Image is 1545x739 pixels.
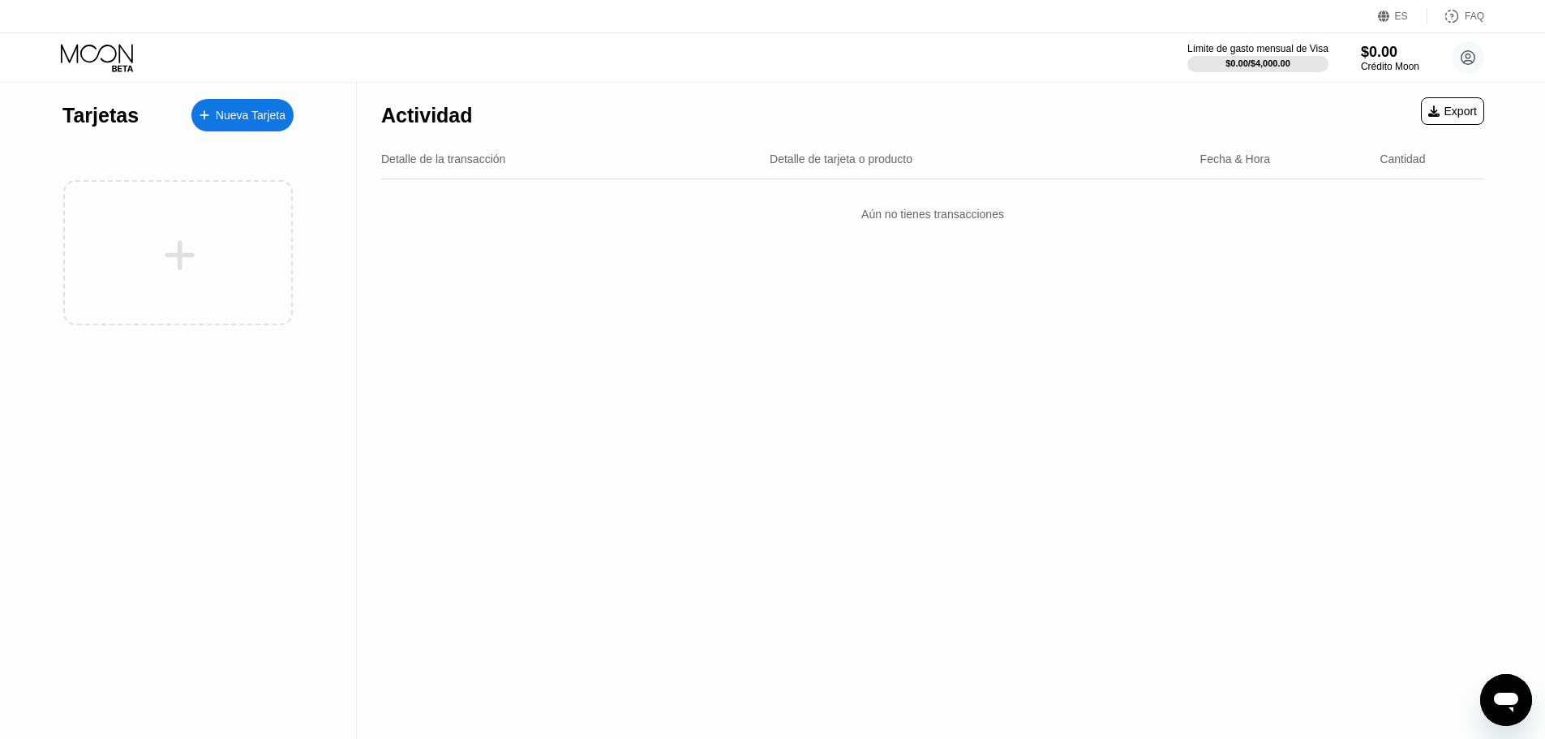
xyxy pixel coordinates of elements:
[1378,8,1427,24] div: ES
[1361,44,1419,61] div: $0.00
[191,99,294,131] div: Nueva Tarjeta
[1225,58,1290,68] div: $0.00 / $4,000.00
[1187,43,1328,72] div: Límite de gasto mensual de Visa$0.00/$4,000.00
[1480,674,1532,726] iframe: Botón para iniciar la ventana de mensajería
[1200,153,1270,165] div: Fecha & Hora
[1465,11,1484,22] div: FAQ
[1187,43,1328,54] div: Límite de gasto mensual de Visa
[1421,97,1484,125] div: Export
[770,153,912,165] div: Detalle de tarjeta o producto
[1428,105,1477,118] div: Export
[1380,153,1425,165] div: Cantidad
[62,104,139,127] div: Tarjetas
[381,104,473,127] div: Actividad
[381,153,505,165] div: Detalle de la transacción
[381,191,1484,237] div: Aún no tienes transacciones
[216,109,285,122] div: Nueva Tarjeta
[1361,44,1419,72] div: $0.00Crédito Moon
[1361,61,1419,72] div: Crédito Moon
[1427,8,1484,24] div: FAQ
[1395,11,1408,22] div: ES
